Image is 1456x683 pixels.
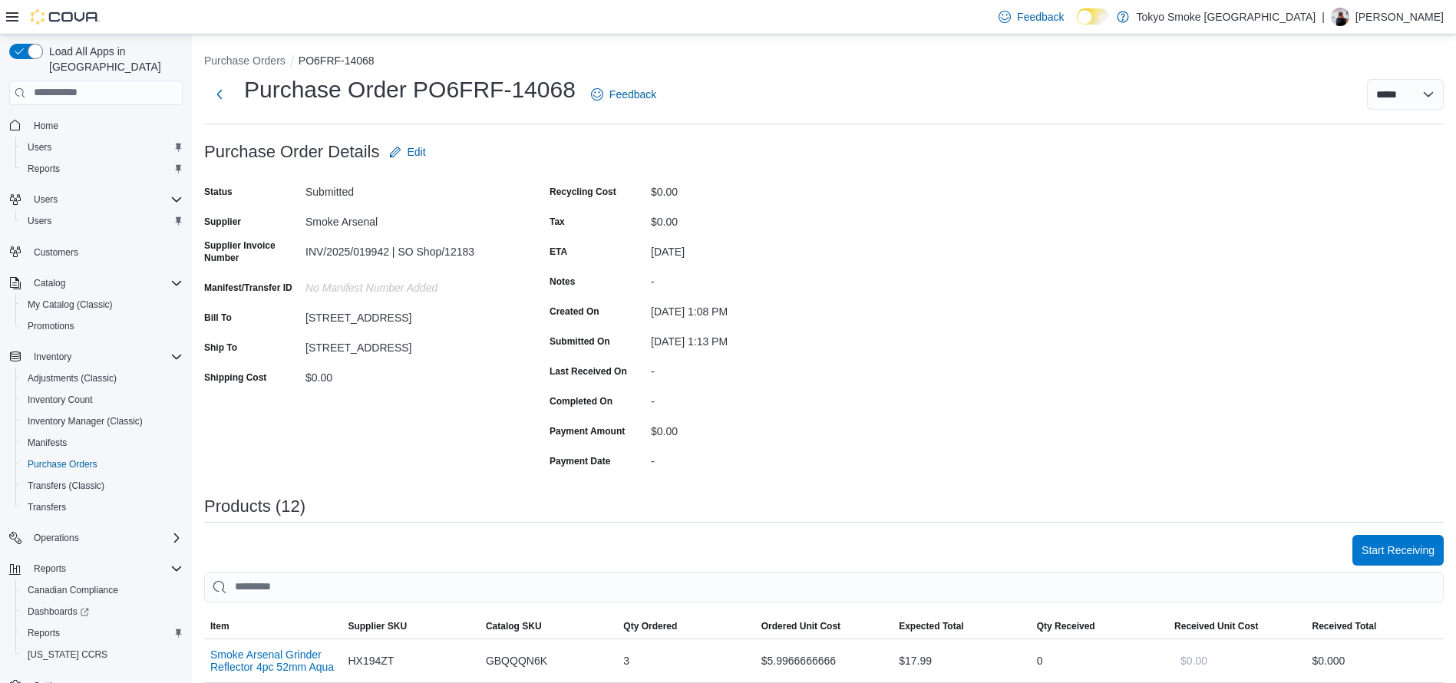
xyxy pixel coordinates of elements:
button: [US_STATE] CCRS [15,644,189,665]
span: Canadian Compliance [21,581,183,599]
span: Load All Apps in [GEOGRAPHIC_DATA] [43,44,183,74]
span: My Catalog (Classic) [28,299,113,311]
button: Supplier SKU [342,614,479,638]
input: Dark Mode [1077,8,1109,25]
button: Qty Received [1031,614,1168,638]
button: Expected Total [893,614,1030,638]
span: Operations [34,532,79,544]
button: Inventory Count [15,389,189,411]
button: Reports [15,622,189,644]
span: Inventory [28,348,183,366]
button: Home [3,114,189,137]
div: 3 [617,645,754,676]
span: Manifests [21,434,183,452]
span: Supplier SKU [348,620,407,632]
h3: Products (12) [204,497,305,516]
a: Dashboards [15,601,189,622]
label: Supplier Invoice Number [204,239,299,264]
button: Catalog [3,272,189,294]
button: Purchase Orders [15,454,189,475]
a: Reports [21,160,66,178]
span: Ordered Unit Cost [761,620,840,632]
span: Users [34,193,58,206]
span: Purchase Orders [21,455,183,473]
button: My Catalog (Classic) [15,294,189,315]
div: $0.00 [305,365,511,384]
span: Feedback [609,87,656,102]
label: Completed On [550,395,612,407]
label: Ship To [204,341,237,354]
span: Item [210,620,229,632]
p: [PERSON_NAME] [1355,8,1444,26]
button: Promotions [15,315,189,337]
a: Canadian Compliance [21,581,124,599]
span: Reports [34,563,66,575]
a: Feedback [992,2,1070,32]
div: [DATE] 1:13 PM [651,329,857,348]
span: Qty Ordered [623,620,677,632]
span: Users [28,190,183,209]
div: $5.9966666666 [755,645,893,676]
div: [DATE] [651,239,857,258]
button: Start Receiving [1352,535,1444,566]
a: [US_STATE] CCRS [21,645,114,664]
span: Customers [28,243,183,262]
span: Users [28,215,51,227]
button: Inventory [3,346,189,368]
button: Catalog [28,274,71,292]
a: Reports [21,624,66,642]
label: Recycling Cost [550,186,616,198]
button: Next [204,79,235,110]
span: Reports [21,160,183,178]
button: Users [15,210,189,232]
span: Feedback [1017,9,1064,25]
label: Status [204,186,233,198]
label: Created On [550,305,599,318]
div: $0.00 0 [1312,652,1438,670]
div: - [651,359,857,378]
span: Inventory Manager (Classic) [21,412,183,431]
span: Manifests [28,437,67,449]
div: - [651,389,857,407]
label: Manifest/Transfer ID [204,282,292,294]
a: Manifests [21,434,73,452]
span: Purchase Orders [28,458,97,470]
div: $0.00 [651,419,857,437]
span: Start Receiving [1362,543,1435,558]
h1: Purchase Order PO6FRF-14068 [244,74,576,105]
label: Bill To [204,312,232,324]
button: Ordered Unit Cost [755,614,893,638]
button: Purchase Orders [204,54,286,67]
button: Reports [28,559,72,578]
button: Manifests [15,432,189,454]
span: Reports [28,559,183,578]
span: Catalog SKU [486,620,542,632]
button: Inventory [28,348,78,366]
button: Smoke Arsenal Grinder Reflector 4pc 52mm Aqua [210,648,335,673]
button: Canadian Compliance [15,579,189,601]
div: - [651,449,857,467]
span: Dashboards [28,605,89,618]
button: $0.00 [1174,645,1213,676]
a: Inventory Count [21,391,99,409]
span: Home [34,120,58,132]
button: Reports [15,158,189,180]
button: Customers [3,241,189,263]
div: No Manifest Number added [305,276,511,294]
div: - [651,269,857,288]
span: Inventory Manager (Classic) [28,415,143,427]
button: Operations [3,527,189,549]
div: [STREET_ADDRESS] [305,335,511,354]
span: Inventory Count [28,394,93,406]
div: INV/2025/019942 | SO Shop/12183 [305,239,511,258]
button: Transfers [15,497,189,518]
span: Received Total [1312,620,1377,632]
div: [DATE] 1:08 PM [651,299,857,318]
a: Purchase Orders [21,455,104,473]
span: Reports [28,163,60,175]
a: Inventory Manager (Classic) [21,412,149,431]
span: GBQQQN6K [486,652,547,670]
button: Operations [28,529,85,547]
div: $0.00 [651,180,857,198]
